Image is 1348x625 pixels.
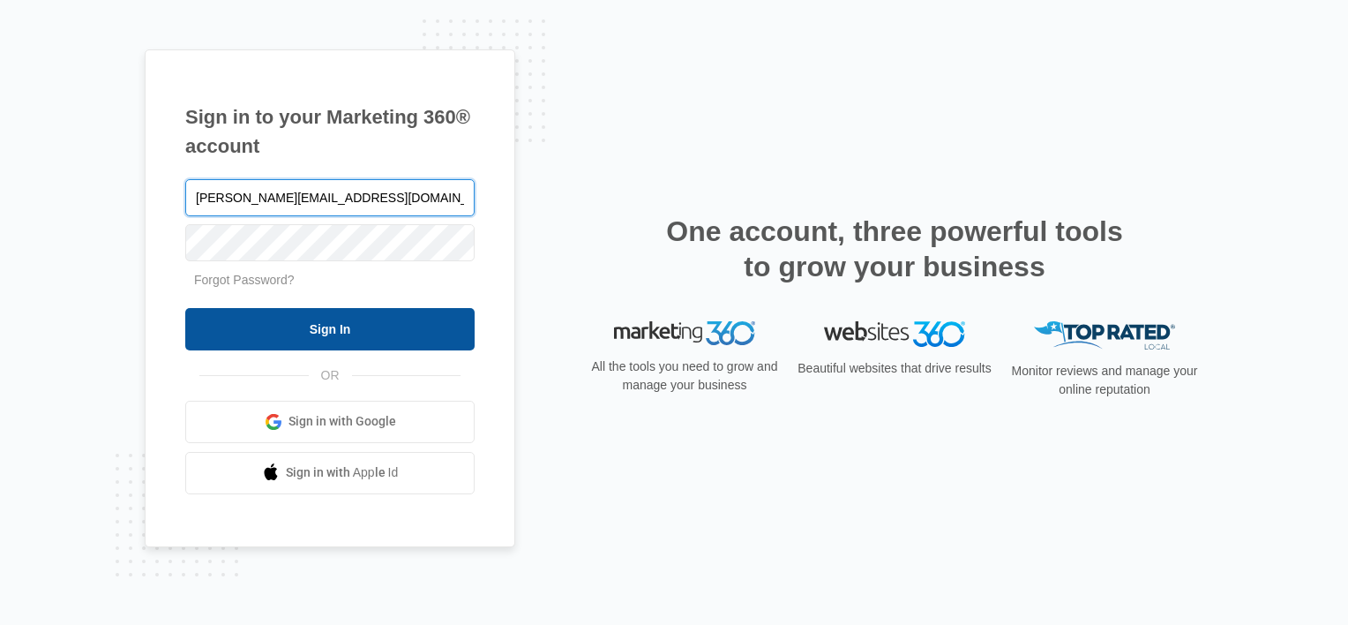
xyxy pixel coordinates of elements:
h1: Sign in to your Marketing 360® account [185,102,475,161]
img: Top Rated Local [1034,321,1175,350]
p: Monitor reviews and manage your online reputation [1006,362,1203,399]
a: Sign in with Apple Id [185,452,475,494]
input: Email [185,179,475,216]
input: Sign In [185,308,475,350]
p: Beautiful websites that drive results [796,359,993,378]
a: Sign in with Google [185,401,475,443]
img: Marketing 360 [614,321,755,346]
img: Websites 360 [824,321,965,347]
span: Sign in with Google [288,412,396,431]
h2: One account, three powerful tools to grow your business [661,214,1128,284]
span: Sign in with Apple Id [286,463,399,482]
a: Forgot Password? [194,273,295,287]
span: OR [309,366,352,385]
p: All the tools you need to grow and manage your business [586,358,783,395]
